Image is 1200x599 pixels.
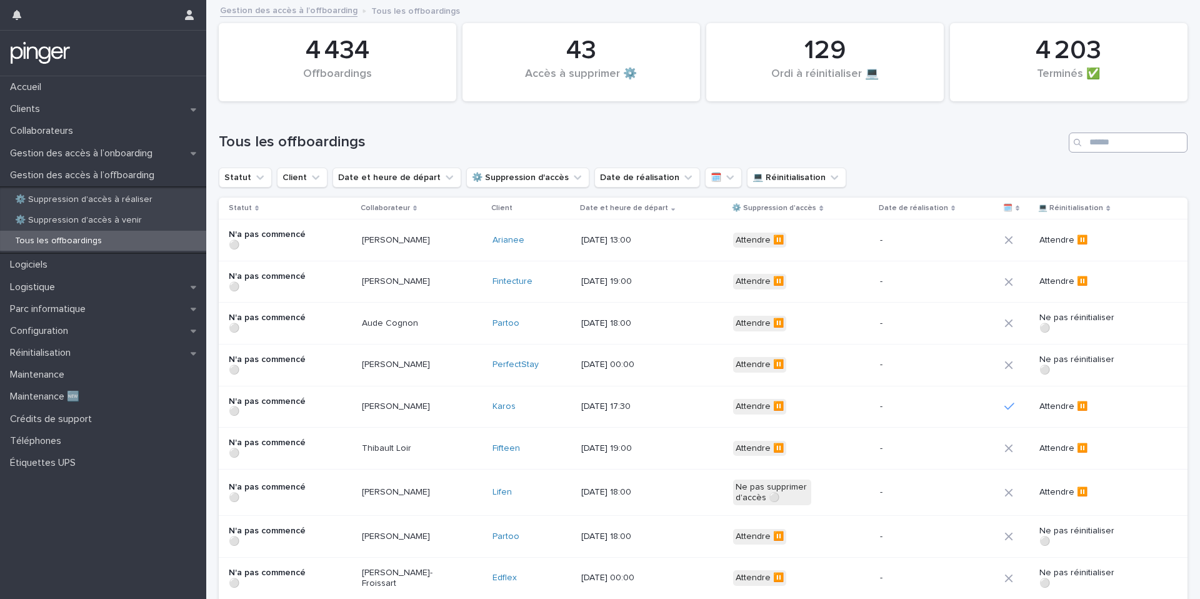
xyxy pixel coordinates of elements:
input: Search [1069,133,1187,153]
p: Maintenance [5,369,74,381]
tr: N'a pas commencé ⚪[PERSON_NAME]PerfectStay [DATE] 00:00Attendre ⏸️-Ne pas réinitialiser ⚪ [219,344,1187,386]
p: Collaborateur [361,201,410,215]
div: 43 [484,35,679,66]
p: Attendre ⏸️ [1039,487,1117,498]
p: Date et heure de départ [580,201,668,215]
p: - [880,276,958,287]
div: Terminés ✅ [971,68,1166,94]
p: Aude Cognon [362,318,440,329]
p: N'a pas commencé ⚪ [229,271,307,293]
a: Partoo [492,531,519,542]
p: Maintenance 🆕 [5,391,89,403]
div: Attendre ⏸️ [733,529,786,545]
p: - [880,573,958,583]
p: Gestion des accès à l’onboarding [5,148,162,159]
tr: N'a pas commencé ⚪[PERSON_NAME]Arianee [DATE] 13:00Attendre ⏸️-Attendre ⏸️ [219,219,1187,261]
p: Configuration [5,325,78,337]
p: - [880,401,958,412]
p: Étiquettes UPS [5,457,86,469]
tr: N'a pas commencé ⚪[PERSON_NAME]Lifen [DATE] 18:00Ne pas supprimer d'accès ⚪-Attendre ⏸️ [219,469,1187,516]
p: N'a pas commencé ⚪ [229,526,307,547]
p: N'a pas commencé ⚪ [229,396,307,418]
p: Gestion des accès à l’offboarding [5,169,164,181]
div: 4 203 [971,35,1166,66]
p: Ne pas réinitialiser ⚪ [1039,355,1117,376]
p: [PERSON_NAME] [362,360,440,370]
a: Fintecture [492,276,532,287]
p: [DATE] 18:00 [581,531,659,542]
p: [DATE] 19:00 [581,276,659,287]
tr: N'a pas commencé ⚪[PERSON_NAME]Karos [DATE] 17:30Attendre ⏸️-Attendre ⏸️ [219,386,1187,428]
tr: N'a pas commencé ⚪[PERSON_NAME]Fintecture [DATE] 19:00Attendre ⏸️-Attendre ⏸️ [219,261,1187,303]
button: 🗓️ [705,168,742,188]
a: PerfectStay [492,360,539,370]
p: N'a pas commencé ⚪ [229,568,307,589]
button: Client [277,168,327,188]
p: Ne pas réinitialiser ⚪ [1039,526,1117,547]
p: Ne pas réinitialiser ⚪ [1039,568,1117,589]
div: Attendre ⏸️ [733,233,786,248]
h1: Tous les offboardings [219,133,1064,151]
p: Tous les offboardings [5,236,112,246]
p: N'a pas commencé ⚪ [229,313,307,334]
p: N'a pas commencé ⚪ [229,482,307,503]
p: [DATE] 00:00 [581,360,659,370]
a: Lifen [492,487,512,498]
p: - [880,235,958,246]
p: Réinitialisation [5,347,81,359]
p: Logistique [5,281,65,293]
p: [DATE] 17:30 [581,401,659,412]
button: 💻 Réinitialisation [747,168,846,188]
p: [PERSON_NAME] [362,276,440,287]
tr: N'a pas commencé ⚪Thibault LoirFifteen [DATE] 19:00Attendre ⏸️-Attendre ⏸️ [219,428,1187,470]
p: ⚙️ Suppression d'accès [732,201,816,215]
p: 💻 Réinitialisation [1038,201,1103,215]
p: [PERSON_NAME] [362,487,440,498]
p: Tous les offboardings [371,3,460,17]
div: Ordi à réinitialiser 💻 [727,68,922,94]
p: Date de réalisation [879,201,948,215]
div: Attendre ⏸️ [733,399,786,415]
p: - [880,487,958,498]
p: 🗓️ [1003,201,1012,215]
div: Attendre ⏸️ [733,357,786,373]
p: Clients [5,103,50,115]
a: Edflex [492,573,517,583]
p: Thibault Loir [362,443,440,454]
tr: N'a pas commencé ⚪[PERSON_NAME]Partoo [DATE] 18:00Attendre ⏸️-Ne pas réinitialiser ⚪ [219,516,1187,558]
p: Accueil [5,81,51,93]
div: Offboardings [240,68,435,94]
p: Attendre ⏸️ [1039,235,1117,246]
p: - [880,531,958,542]
div: Ne pas supprimer d'accès ⚪ [733,480,811,506]
div: Attendre ⏸️ [733,274,786,289]
p: [PERSON_NAME] [362,235,440,246]
p: Parc informatique [5,303,96,315]
button: Statut [219,168,272,188]
p: - [880,443,958,454]
button: Date de réalisation [594,168,700,188]
div: 4 434 [240,35,435,66]
div: Attendre ⏸️ [733,570,786,586]
p: [PERSON_NAME] [362,401,440,412]
tr: N'a pas commencé ⚪[PERSON_NAME]-FroissartEdflex [DATE] 00:00Attendre ⏸️-Ne pas réinitialiser ⚪ [219,557,1187,599]
p: Statut [229,201,252,215]
p: [DATE] 19:00 [581,443,659,454]
p: Attendre ⏸️ [1039,401,1117,412]
div: Attendre ⏸️ [733,441,786,456]
p: Ne pas réinitialiser ⚪ [1039,313,1117,334]
p: Attendre ⏸️ [1039,276,1117,287]
a: Partoo [492,318,519,329]
p: N'a pas commencé ⚪ [229,355,307,376]
p: - [880,360,958,370]
a: Karos [492,401,516,412]
button: ⚙️ Suppression d'accès [466,168,589,188]
p: Crédits de support [5,413,102,425]
p: N'a pas commencé ⚪ [229,438,307,459]
p: N'a pas commencé ⚪ [229,229,307,251]
p: Client [491,201,512,215]
p: ⚙️ Suppression d'accès à venir [5,215,152,226]
a: Fifteen [492,443,520,454]
img: mTgBEunGTSyRkCgitkcU [10,41,71,66]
